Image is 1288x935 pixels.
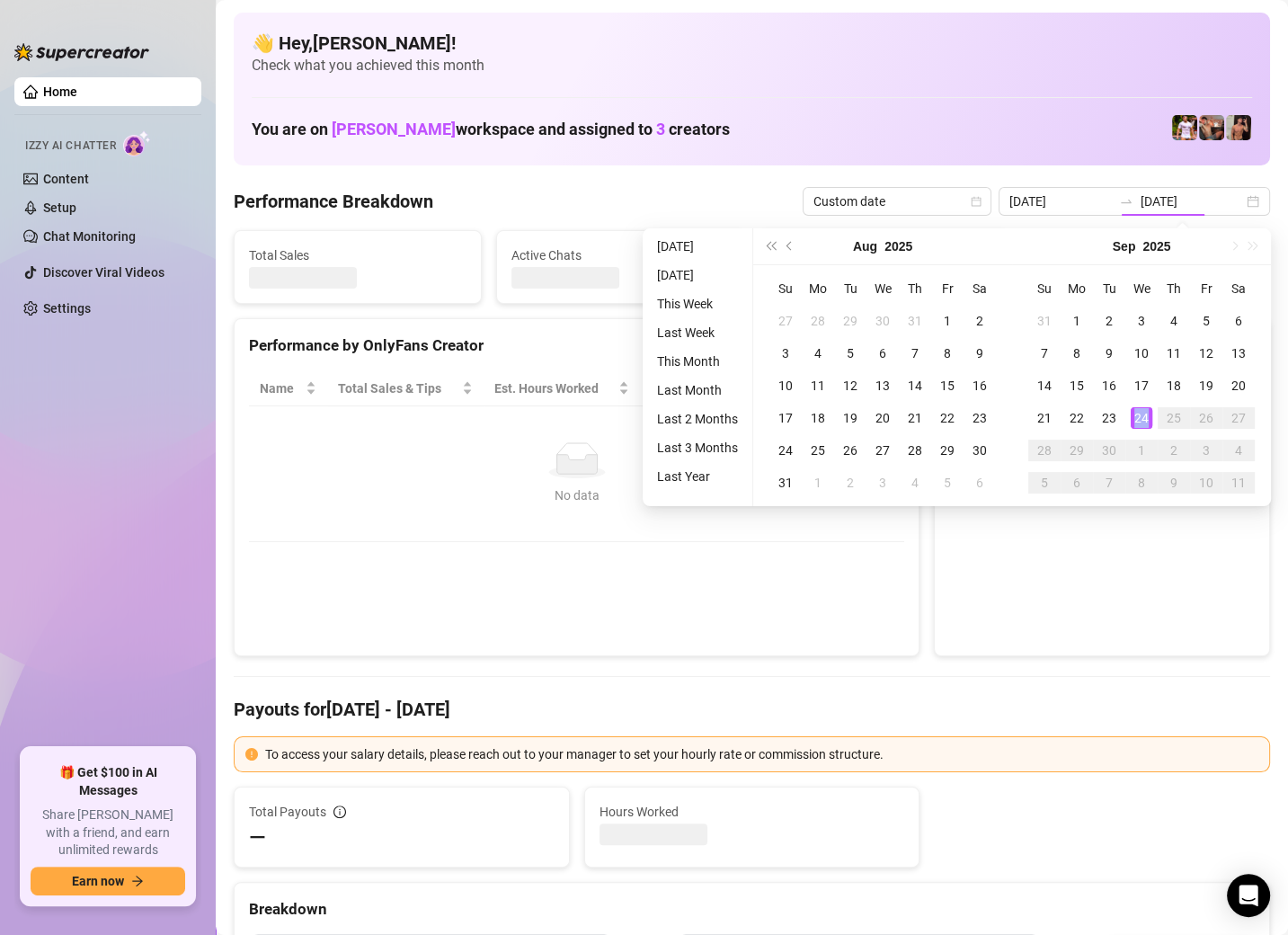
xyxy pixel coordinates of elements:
div: Breakdown [249,897,1255,922]
span: to [1119,194,1133,209]
span: Total Payouts [249,802,326,822]
input: Start date [1009,191,1112,211]
span: Izzy AI Chatter [25,138,116,155]
span: Earn now [72,874,124,888]
th: Chat Conversion [759,371,904,406]
img: logo-BBDzfeDw.svg [14,43,149,61]
span: Active Chats [511,245,729,265]
span: Share [PERSON_NAME] with a friend, and earn unlimited rewards [31,806,185,859]
div: Est. Hours Worked [494,378,616,398]
span: [PERSON_NAME] [332,120,456,138]
h4: Performance Breakdown [234,189,433,214]
span: calendar [971,196,982,207]
h1: You are on workspace and assigned to creators [252,120,730,139]
input: End date [1141,191,1243,211]
a: Chat Monitoring [43,229,136,244]
img: AI Chatter [123,130,151,156]
img: Zach [1226,115,1251,140]
a: Setup [43,200,76,215]
span: arrow-right [131,875,144,887]
span: Chat Conversion [769,378,879,398]
span: Sales / Hour [651,378,733,398]
span: Total Sales [249,245,466,265]
div: No data [267,485,886,505]
span: Check what you achieved this month [252,56,1252,76]
th: Sales / Hour [640,371,759,406]
a: Content [43,172,89,186]
span: exclamation-circle [245,748,258,761]
span: Name [260,378,302,398]
div: Sales by OnlyFans Creator [949,334,1255,358]
span: 3 [656,120,665,138]
span: Hours Worked [600,802,905,822]
th: Name [249,371,327,406]
div: Performance by OnlyFans Creator [249,334,904,358]
span: Messages Sent [775,245,992,265]
th: Total Sales & Tips [327,371,483,406]
a: Home [43,85,77,99]
h4: Payouts for [DATE] - [DATE] [234,697,1270,722]
a: Settings [43,301,91,316]
span: info-circle [333,806,346,818]
div: To access your salary details, please reach out to your manager to set your hourly rate or commis... [265,744,1258,764]
span: Total Sales & Tips [338,378,457,398]
img: Osvaldo [1199,115,1224,140]
h4: 👋 Hey, [PERSON_NAME] ! [252,31,1252,56]
div: Open Intercom Messenger [1227,874,1270,917]
span: 🎁 Get $100 in AI Messages [31,764,185,799]
span: Custom date [813,188,981,215]
a: Discover Viral Videos [43,265,164,280]
span: — [249,824,266,852]
img: Hector [1172,115,1197,140]
span: swap-right [1119,194,1133,209]
button: Earn nowarrow-right [31,867,185,895]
